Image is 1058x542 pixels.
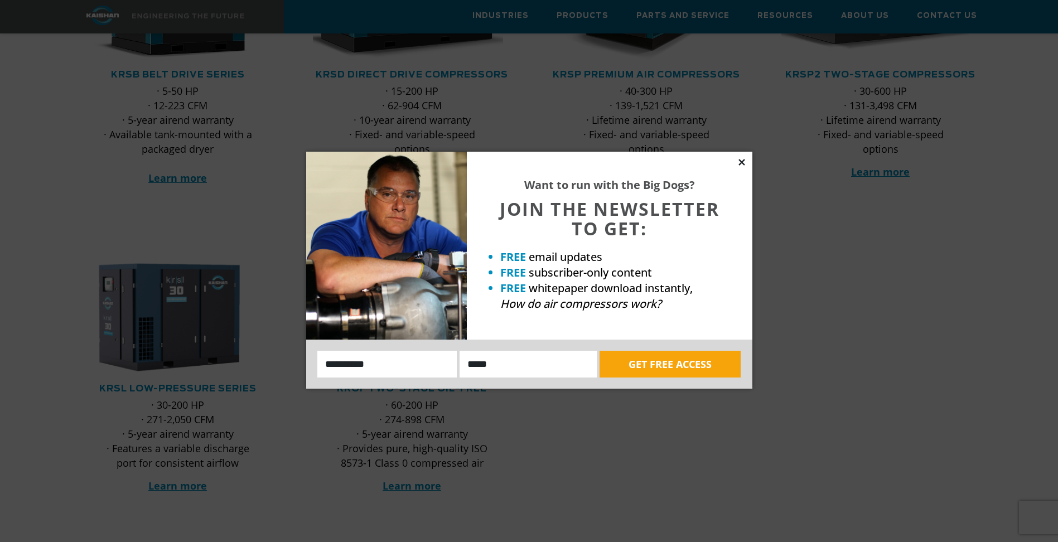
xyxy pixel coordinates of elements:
span: subscriber-only content [529,265,652,280]
input: Name: [317,351,457,378]
button: Close [737,157,747,167]
strong: Want to run with the Big Dogs? [524,177,695,192]
button: GET FREE ACCESS [600,351,741,378]
em: How do air compressors work? [500,296,661,311]
strong: FREE [500,265,526,280]
input: Email [460,351,597,378]
span: JOIN THE NEWSLETTER TO GET: [500,197,719,240]
span: email updates [529,249,602,264]
strong: FREE [500,249,526,264]
span: whitepaper download instantly, [529,280,693,296]
strong: FREE [500,280,526,296]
